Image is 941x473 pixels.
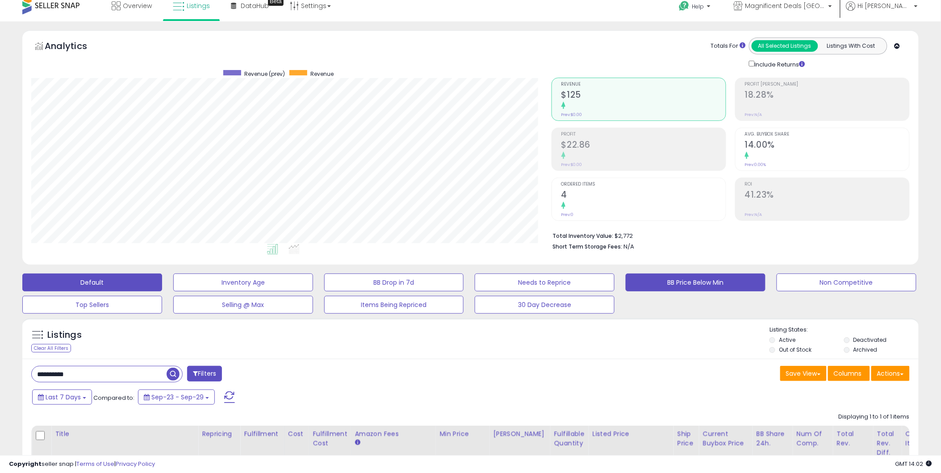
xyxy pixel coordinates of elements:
[22,296,162,314] button: Top Sellers
[745,132,909,137] span: Avg. Buybox Share
[241,1,269,10] span: DataHub
[288,429,305,439] div: Cost
[593,429,670,439] div: Listed Price
[745,1,826,10] span: Magnificent Deals [GEOGRAPHIC_DATA]
[324,296,464,314] button: Items Being Repriced
[858,1,912,10] span: Hi [PERSON_NAME]
[757,429,789,448] div: BB Share 24h.
[202,429,236,439] div: Repricing
[745,82,909,87] span: Profit [PERSON_NAME]
[871,366,910,381] button: Actions
[324,274,464,291] button: BB Drop in 7d
[553,230,903,241] li: $2,772
[834,369,862,378] span: Columns
[745,212,762,217] small: Prev: N/A
[9,460,155,469] div: seller snap | |
[853,336,887,344] label: Deactivated
[138,390,215,405] button: Sep-23 - Sep-29
[355,429,432,439] div: Amazon Fees
[93,394,134,402] span: Compared to:
[777,274,916,291] button: Non Competitive
[313,429,347,448] div: Fulfillment Cost
[55,429,194,439] div: Title
[877,429,898,457] div: Total Rev. Diff.
[624,242,635,251] span: N/A
[895,460,932,468] span: 2025-10-7 14:02 GMT
[770,326,919,334] p: Listing States:
[742,59,816,69] div: Include Returns
[678,429,695,448] div: Ship Price
[116,460,155,468] a: Privacy Policy
[475,296,615,314] button: 30 Day Decrease
[45,40,105,54] h5: Analytics
[32,390,92,405] button: Last 7 Days
[745,162,766,167] small: Prev: 0.00%
[745,190,909,202] h2: 41.23%
[818,40,884,52] button: Listings With Cost
[76,460,114,468] a: Terms of Use
[355,439,360,447] small: Amazon Fees.
[561,162,582,167] small: Prev: $0.00
[123,1,152,10] span: Overview
[47,329,82,341] h5: Listings
[561,90,726,102] h2: $125
[187,366,222,382] button: Filters
[554,429,585,448] div: Fulfillable Quantity
[561,212,574,217] small: Prev: 0
[561,190,726,202] h2: 4
[561,82,726,87] span: Revenue
[46,393,81,402] span: Last 7 Days
[846,1,918,21] a: Hi [PERSON_NAME]
[173,274,313,291] button: Inventory Age
[173,296,313,314] button: Selling @ Max
[828,366,870,381] button: Columns
[561,182,726,187] span: Ordered Items
[779,336,795,344] label: Active
[745,140,909,152] h2: 14.00%
[837,429,870,448] div: Total Rev.
[22,274,162,291] button: Default
[553,232,614,240] b: Total Inventory Value:
[780,366,827,381] button: Save View
[244,70,285,78] span: Revenue (prev)
[475,274,615,291] button: Needs to Reprice
[626,274,765,291] button: BB Price Below Min
[692,3,704,10] span: Help
[679,0,690,12] i: Get Help
[779,346,811,353] label: Out of Stock
[711,42,746,50] div: Totals For
[745,112,762,117] small: Prev: N/A
[561,140,726,152] h2: $22.86
[187,1,210,10] span: Listings
[440,429,486,439] div: Min Price
[752,40,818,52] button: All Selected Listings
[561,132,726,137] span: Profit
[906,429,938,448] div: Ordered Items
[561,112,582,117] small: Prev: $0.00
[244,429,280,439] div: Fulfillment
[31,344,71,353] div: Clear All Filters
[494,429,547,439] div: [PERSON_NAME]
[853,346,878,353] label: Archived
[745,90,909,102] h2: 18.28%
[553,243,623,250] b: Short Term Storage Fees:
[151,393,204,402] span: Sep-23 - Sep-29
[310,70,334,78] span: Revenue
[703,429,749,448] div: Current Buybox Price
[839,413,910,421] div: Displaying 1 to 1 of 1 items
[797,429,829,448] div: Num of Comp.
[745,182,909,187] span: ROI
[9,460,42,468] strong: Copyright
